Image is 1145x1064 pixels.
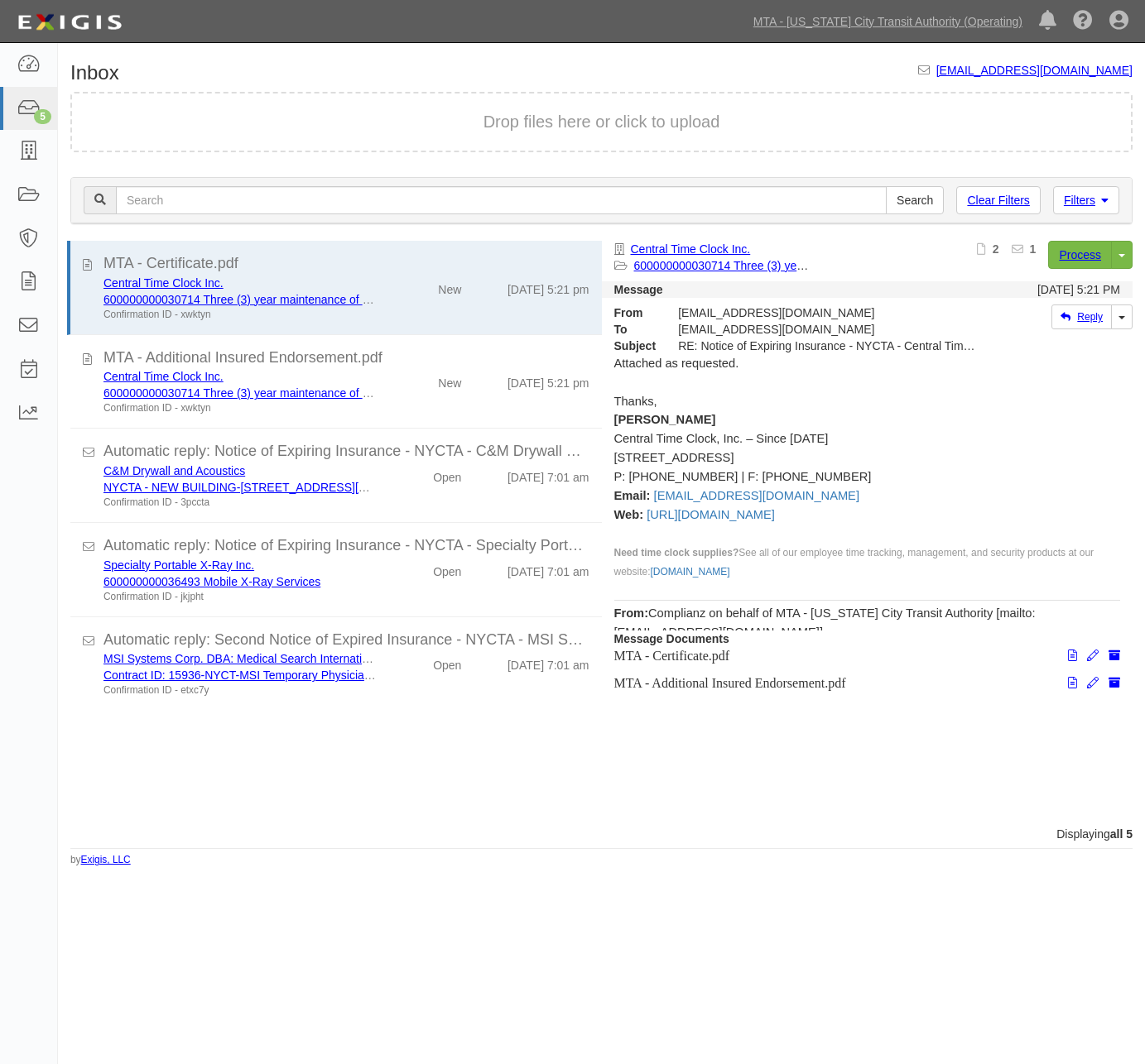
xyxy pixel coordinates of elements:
div: MTA - Certificate.pdf [103,253,589,275]
a: 600000000036493 Mobile X-Ray Services [103,575,320,588]
a: Process [1048,241,1112,269]
a: Central Time Clock Inc. [631,242,751,256]
div: 600000000030714 Three (3) year maintenance of timestamp machine (REQ0000098915) [103,385,377,401]
a: C&M Drywall and Acoustics [103,464,245,477]
div: Automatic reply: Notice of Expiring Insurance - NYCTA - C&M Drywall and Acoustics - 14359 [103,441,589,463]
input: Search [116,186,887,214]
span: From: [614,606,649,620]
div: Open [433,557,461,580]
div: [DATE] 7:01 am [508,557,589,580]
div: [DATE] 5:21 pm [508,368,589,391]
span: Need time clock supplies? [614,547,739,558]
strong: From [602,304,666,321]
a: 600000000030714 Three (3) year maintenance of timestamp machine (REQ0000098915) [103,386,563,400]
b: 2 [993,242,999,256]
i: Help Center - Complianz [1073,12,1093,31]
span: Email: [614,489,651,502]
span: P: [PHONE_NUMBER] | F: [PHONE_NUMBER] [614,470,872,483]
h1: Inbox [70,62,119,84]
div: Confirmation ID - xwktyn [103,401,377,415]
img: logo-5460c22ac91f19d4615b14bd174203de0afe785f0fc80cf4dbbc73dc1793850b.png [12,7,127,37]
a: [EMAIL_ADDRESS][DOMAIN_NAME] [936,64,1133,77]
a: Exigis, LLC [81,854,131,865]
i: Edit document [1087,678,1099,689]
b: all 5 [1110,827,1133,841]
div: agreement-ny7ktk@mtato.complianz.com [666,321,987,338]
a: blocked::mailto:hal@centraltimeclock.com [654,489,859,502]
p: MTA - Additional Insured Endorsement.pdf [614,674,1121,693]
a: Contract ID: 15936-NYCT-MSI Temporary Physicians/Physician’s Assistant for NYCTA, Metro-North and... [103,669,783,682]
span: [PERSON_NAME] [614,413,716,426]
div: New [438,368,461,391]
a: MSI Systems Corp. DBA: Medical Search International [103,652,383,665]
i: Edit document [1087,650,1099,662]
div: [EMAIL_ADDRESS][DOMAIN_NAME] [666,304,987,321]
div: Automatic reply: Notice of Expiring Insurance - NYCTA - Specialty Portable X-Ray Inc. - 600000000... [103,535,589,557]
a: Central Time Clock Inc. [103,276,224,290]
strong: Message Documents [614,632,729,645]
div: MTA - Additional Insured Endorsement.pdf [103,347,589,369]
div: [DATE] 5:21 pm [508,275,589,298]
div: New [438,275,461,298]
div: Confirmation ID - xwktyn [103,308,377,322]
span: Attached as requested. [614,357,739,370]
div: 600000000030714 Three (3) year maintenance of timestamp machine (REQ0000098915) [103,291,377,308]
span: Web: [614,508,644,521]
i: View [1068,678,1077,689]
a: blocked::http://www.centraltimeclock.com/ [647,508,775,521]
div: Confirmation ID - 3pccta [103,496,377,510]
span: Thanks, [614,395,657,408]
div: Displaying [58,826,1145,842]
b: 1 [1030,242,1037,256]
a: Central Time Clock Inc. [103,370,224,383]
a: Specialty Portable X-Ray Inc. [103,558,254,572]
a: NYCTA - NEW BUILDING-[STREET_ADDRESS][PERSON_NAME] [103,481,450,494]
a: 600000000030714 Three (3) year maintenance of timestamp machine (REQ0000098915) [103,293,563,306]
a: 600000000030714 Three (3) year maintenance of timestamp machine (REQ0000098915) [634,259,1094,272]
div: 5 [34,109,51,124]
div: Central Time Clock Inc. [103,275,377,291]
i: Archive document [1109,650,1120,662]
a: Filters [1053,186,1119,214]
div: Confirmation ID - jkjpht [103,590,377,604]
div: Automatic reply: Second Notice of Expired Insurance - NYCTA - MSI Systems Corp. DBA: Medical Sear... [103,630,589,651]
div: RE: Notice of Expiring Insurance - NYCTA - Central Time Clock Inc. - 600000000030714 [666,338,987,354]
span: Central Time Clock, Inc. – Since [DATE] [614,432,829,445]
p: MTA - Certificate.pdf [614,647,1121,666]
a: Reply [1051,304,1112,329]
i: View [1068,650,1077,662]
div: [DATE] 5:21 PM [1037,281,1120,298]
div: [DATE] 7:01 am [508,463,589,486]
button: Drop files here or click to upload [483,110,720,134]
div: Confirmation ID - etxc7y [103,683,377,697]
strong: To [602,321,666,338]
div: Open [433,463,461,486]
a: MTA - [US_STATE] City Transit Authority (Operating) [745,5,1031,38]
div: [DATE] 7:01 am [508,650,589,673]
i: Archive document [1109,678,1120,689]
strong: Message [614,283,663,296]
span: See all of our employee time tracking, management, and security products at our website: [614,547,1094,578]
a: blocked::http://www.centraltimeclock.com/ [651,566,730,578]
strong: Subject [602,338,666,354]
div: Central Time Clock Inc. [103,368,377,385]
span: [STREET_ADDRESS] [614,451,734,464]
a: Clear Filters [956,186,1040,214]
small: by [70,853,131,867]
div: Open [433,650,461,673]
input: Search [886,186,944,214]
span: Complianz on behalf of MTA - [US_STATE] City Transit Authority [mailto:[EMAIL_ADDRESS][DOMAIN_NAM... [614,606,1113,714]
